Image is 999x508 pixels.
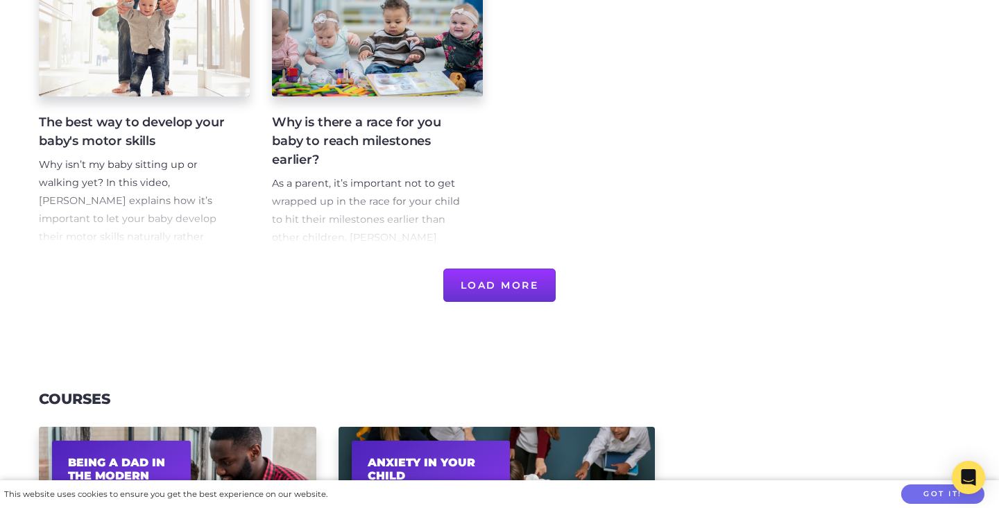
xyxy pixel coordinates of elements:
div: This website uses cookies to ensure you get the best experience on our website. [4,487,327,502]
button: Got it! [901,484,984,505]
h4: Why is there a race for you baby to reach milestones earlier? [272,113,461,169]
h2: Anxiety in your child [368,456,495,482]
h4: The best way to develop your baby's motor skills [39,113,228,151]
span: Why isn’t my baby sitting up or walking yet? In this video, [PERSON_NAME] explains how it’s impor... [39,158,219,279]
button: Load More [443,269,556,302]
h2: Being a Dad in the Modern World [68,456,176,496]
span: As a parent, it’s important not to get wrapped up in the race for your child to hit their milesto... [272,177,460,298]
div: Open Intercom Messenger [952,461,985,494]
h3: Courses [39,391,110,408]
